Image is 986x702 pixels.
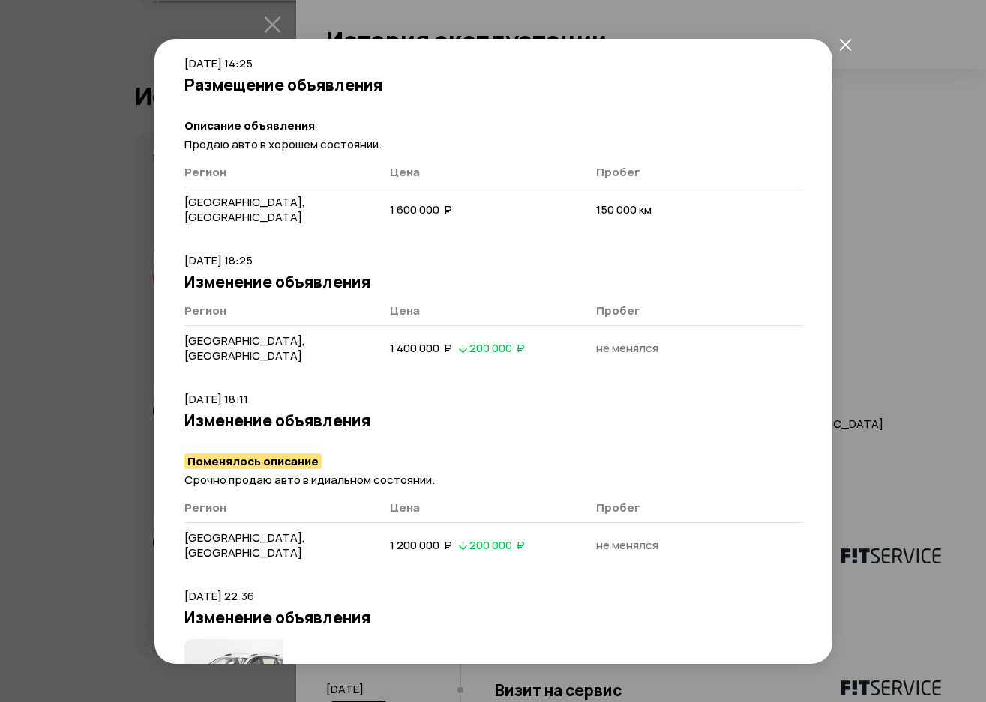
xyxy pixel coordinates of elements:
span: Срочно продаю авто в идиальном состоянии. [184,472,435,488]
span: 1 200 000 ₽ [390,537,452,553]
p: [DATE] 14:25 [184,55,802,72]
button: закрыть [832,31,859,58]
span: 150 000 км [596,202,652,217]
h3: Изменение объявления [184,272,802,291]
p: [DATE] 18:25 [184,252,802,269]
span: Пробег [596,164,640,180]
span: 1 600 000 ₽ [390,202,452,217]
span: [GEOGRAPHIC_DATA], [GEOGRAPHIC_DATA] [184,333,305,364]
h4: Описание объявления [184,118,802,133]
span: Пробег [596,303,640,318]
span: Цена [390,303,420,318]
mark: Поменялось описание [184,453,322,469]
h3: Размещение объявления [184,75,802,94]
p: [DATE] 22:36 [184,588,802,605]
span: 200 000 ₽ [469,340,525,356]
span: Продаю авто в хорошем состоянии. [184,136,382,152]
span: Регион [184,164,226,180]
span: Регион [184,303,226,318]
span: Цена [390,500,420,515]
span: [GEOGRAPHIC_DATA], [GEOGRAPHIC_DATA] [184,530,305,561]
span: [GEOGRAPHIC_DATA], [GEOGRAPHIC_DATA] [184,194,305,226]
span: Регион [184,500,226,515]
span: 200 000 ₽ [469,537,525,553]
span: не менялся [596,537,658,553]
span: Пробег [596,500,640,515]
h3: Изменение объявления [184,411,802,430]
span: не менялся [596,340,658,356]
span: 1 400 000 ₽ [390,340,452,356]
p: [DATE] 18:11 [184,391,802,408]
h3: Изменение объявления [184,608,802,627]
span: Цена [390,164,420,180]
